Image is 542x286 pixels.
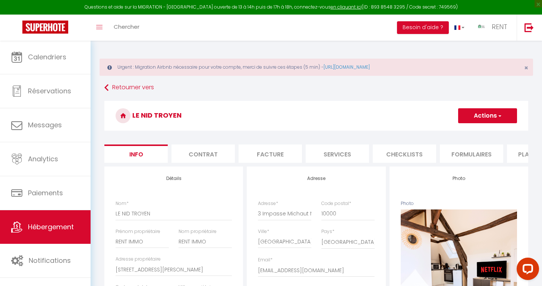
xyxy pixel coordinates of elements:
[492,22,507,31] span: RENT
[401,176,517,181] h4: Photo
[324,64,370,70] a: [URL][DOMAIN_NAME]
[373,144,436,163] li: Checklists
[476,21,487,32] img: ...
[331,4,362,10] a: en cliquant ici
[104,81,528,94] a: Retourner vers
[104,144,168,163] li: Info
[100,59,533,76] div: Urgent : Migration Airbnb nécessaire pour votre compte, merci de suivre ces étapes (5 min) -
[28,154,58,164] span: Analytics
[116,228,160,235] label: Prénom propriétaire
[116,176,232,181] h4: Détails
[114,23,139,31] span: Chercher
[108,15,145,41] a: Chercher
[28,120,62,130] span: Messages
[258,200,278,207] label: Adresse
[28,188,63,198] span: Paiements
[397,21,449,34] button: Besoin d'aide ?
[458,108,517,123] button: Actions
[239,144,302,163] li: Facture
[440,144,503,163] li: Formulaires
[179,228,217,235] label: Nom propriétaire
[321,228,334,235] label: Pays
[258,228,269,235] label: Ville
[28,86,71,96] span: Réservations
[470,15,517,41] a: ... RENT
[441,262,476,274] button: Supprimer
[524,23,534,32] img: logout
[171,144,235,163] li: Contrat
[524,63,528,72] span: ×
[104,101,528,131] h3: LE NID TROYEN
[22,21,68,34] img: Super Booking
[321,200,351,207] label: Code postal
[28,52,66,62] span: Calendriers
[29,256,71,265] span: Notifications
[258,176,374,181] h4: Adresse
[511,255,542,286] iframe: LiveChat chat widget
[306,144,369,163] li: Services
[258,257,272,264] label: Email
[28,222,74,231] span: Hébergement
[116,200,129,207] label: Nom
[524,65,528,71] button: Close
[401,200,414,207] label: Photo
[116,256,161,263] label: Adresse propriétaire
